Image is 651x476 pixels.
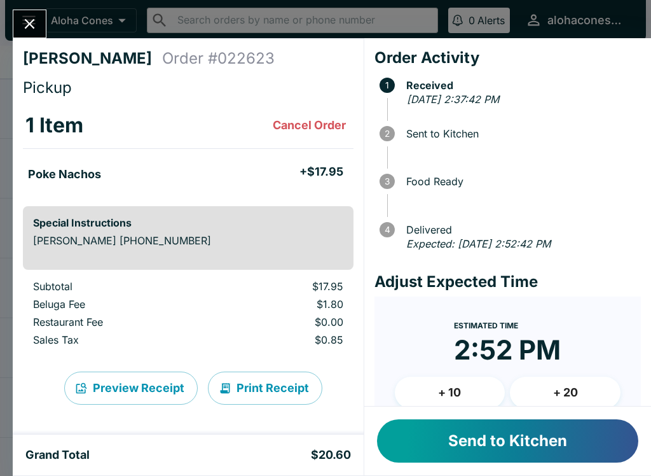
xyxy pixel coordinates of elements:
button: + 10 [395,377,505,409]
p: Restaurant Fee [33,316,203,328]
h5: $20.60 [311,447,351,463]
text: 1 [385,80,389,90]
button: Preview Receipt [64,372,198,405]
p: $0.00 [224,316,343,328]
h4: Adjust Expected Time [374,272,641,291]
h4: [PERSON_NAME] [23,49,162,68]
span: Food Ready [400,176,641,187]
time: 2:52 PM [454,333,561,367]
p: Subtotal [33,280,203,293]
span: Received [400,80,641,91]
p: Sales Tax [33,333,203,346]
p: Beluga Fee [33,298,203,311]
text: 2 [385,129,390,139]
em: [DATE] 2:37:42 PM [407,93,499,106]
span: Pickup [23,78,72,97]
table: orders table [23,102,353,196]
h5: + $17.95 [299,164,343,179]
em: Expected: [DATE] 2:52:42 PM [406,237,551,250]
p: [PERSON_NAME] [PHONE_NUMBER] [33,234,343,247]
p: $1.80 [224,298,343,311]
button: Close [13,10,46,38]
table: orders table [23,280,353,351]
h4: Order Activity [374,48,641,67]
h3: 1 Item [25,113,83,138]
h6: Special Instructions [33,216,343,229]
text: 4 [384,225,390,235]
button: Send to Kitchen [377,419,638,463]
span: Sent to Kitchen [400,128,641,139]
span: Estimated Time [454,321,518,330]
button: + 20 [510,377,620,409]
button: Print Receipt [208,372,322,405]
p: $17.95 [224,280,343,293]
span: Delivered [400,224,641,235]
h5: Poke Nachos [28,167,101,182]
h5: Grand Total [25,447,90,463]
button: Cancel Order [268,113,351,138]
text: 3 [385,176,390,186]
h4: Order # 022623 [162,49,275,68]
p: $0.85 [224,333,343,346]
